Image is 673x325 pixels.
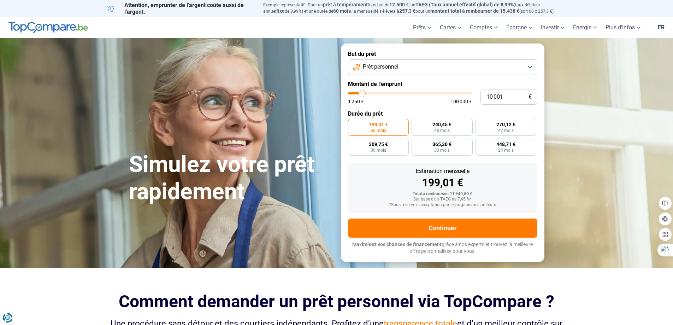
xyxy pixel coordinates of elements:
[348,219,537,238] button: Continuer
[371,128,386,133] span: 60 mois
[450,99,472,104] span: 100 000 €
[8,22,88,33] img: TopCompare
[323,2,368,7] span: prêt à tempérament
[409,17,436,38] a: Prêts
[369,122,388,127] span: 199,01 €
[371,148,386,152] span: 36 mois
[129,151,332,205] h1: Simulez votre prêt rapidement
[430,8,519,14] span: montant total à rembourser de 15.438 €
[369,142,388,147] span: 309,75 €
[352,242,442,247] span: Maximisez vos chances de financement
[432,142,451,147] span: 365,30 €
[354,203,532,208] div: *Sous réserve d'acceptation par les organismes prêteurs
[348,241,537,255] p: grâce à nos experts et trouvez la meilleure offre personnalisée pour vous.
[434,148,450,152] span: 30 mois
[466,17,502,38] a: Comptes
[348,110,537,117] label: Durée du prêt
[348,59,537,75] button: Prêt personnel
[108,292,566,311] h2: Comment demander un prêt personnel via TopCompare ?
[263,2,566,14] p: Exemple représentatif : Pour un tous but de , un (taux débiteur annuel de 8,99%) et une durée de ...
[502,17,537,38] a: Épargne
[654,17,669,38] a: fr
[569,17,601,38] a: Énergie
[348,81,537,87] label: Montant de l'emprunt
[354,197,532,202] div: Sur base d'un TAEG de 7,45 %*
[389,2,409,7] span: 12.500 €
[436,17,466,38] a: Cartes
[529,94,532,100] span: €
[496,142,515,147] span: 448,71 €
[354,192,532,197] div: Total à rembourser: 11 940,60 €
[496,122,515,127] span: 270,12 €
[432,122,451,127] span: 240,45 €
[498,128,514,133] span: 42 mois
[348,99,364,104] span: 1 250 €
[498,148,514,152] span: 24 mois
[348,51,537,57] label: But du prêt
[601,17,645,38] a: Plus d'infos
[434,128,450,133] span: 48 mois
[399,8,415,14] span: 257,3 €
[415,2,514,7] span: TAEG (Taux annuel effectif global) de 8,99%
[363,63,399,71] span: Prêt personnel
[354,168,532,174] div: Estimation mensuelle
[333,8,351,14] span: 60 mois
[108,2,255,15] p: Attention, emprunter de l'argent coûte aussi de l'argent.
[354,178,532,188] div: 199,01 €
[276,8,285,14] span: fixe
[537,17,569,38] a: Investir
